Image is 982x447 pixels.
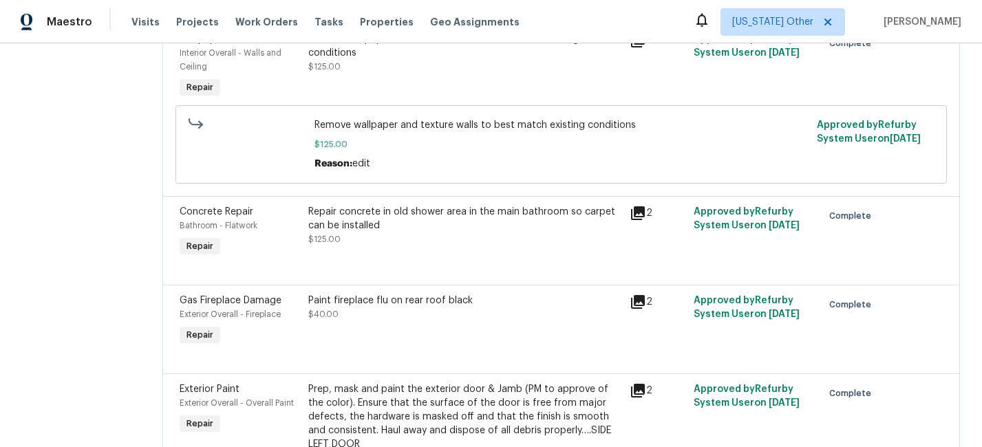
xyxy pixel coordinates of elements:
[181,239,219,253] span: Repair
[314,118,809,132] span: Remove wallpaper and texture walls to best match existing conditions
[352,159,370,168] span: edit
[176,15,219,29] span: Projects
[694,207,800,230] span: Approved by Refurby System User on
[630,205,685,221] div: 2
[694,296,800,319] span: Approved by Refurby System User on
[817,120,921,144] span: Approved by Refurby System User on
[694,384,800,408] span: Approved by Refurby System User on
[694,34,800,58] span: Approved by Refurby System User on
[180,384,239,394] span: Exterior Paint
[308,294,621,307] div: Paint fireplace flu on rear roof black
[314,17,343,27] span: Tasks
[180,221,257,230] span: Bathroom - Flatwork
[769,398,800,408] span: [DATE]
[180,310,281,318] span: Exterior Overall - Fireplace
[769,48,800,58] span: [DATE]
[314,159,352,168] span: Reason:
[181,328,219,342] span: Repair
[308,310,339,318] span: $40.00
[180,296,281,305] span: Gas Fireplace Damage
[769,221,800,230] span: [DATE]
[131,15,160,29] span: Visits
[360,15,414,29] span: Properties
[630,382,685,399] div: 2
[181,80,219,94] span: Repair
[829,36,877,50] span: Complete
[878,15,961,29] span: [PERSON_NAME]
[308,205,621,232] div: Repair concrete in old shower area in the main bathroom so carpet can be installed
[769,309,800,319] span: [DATE]
[180,399,294,407] span: Exterior Overall - Overall Paint
[47,15,92,29] span: Maestro
[181,417,219,430] span: Repair
[180,49,281,71] span: Interior Overall - Walls and Ceiling
[180,34,225,44] span: Wallpaper
[308,63,341,71] span: $125.00
[890,134,921,144] span: [DATE]
[180,207,253,217] span: Concrete Repair
[314,138,809,151] span: $125.00
[829,298,877,312] span: Complete
[235,15,298,29] span: Work Orders
[829,209,877,223] span: Complete
[308,235,341,243] span: $125.00
[829,386,877,400] span: Complete
[630,294,685,310] div: 2
[430,15,520,29] span: Geo Assignments
[732,15,813,29] span: [US_STATE] Other
[308,32,621,60] div: Remove wallpaper and texture walls to best match existing conditions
